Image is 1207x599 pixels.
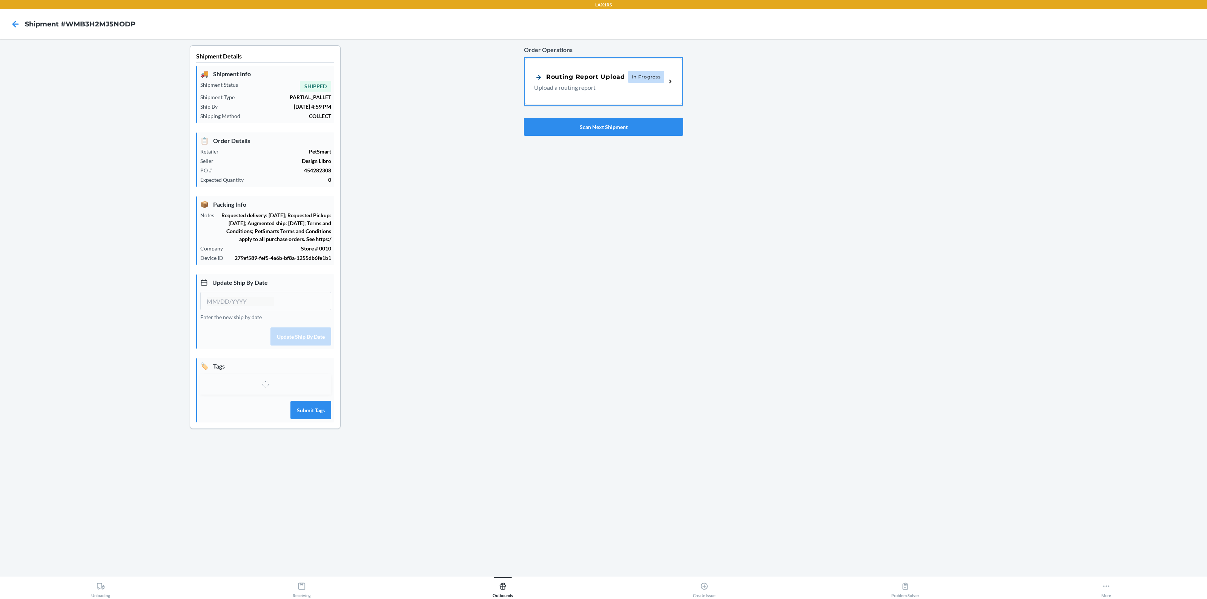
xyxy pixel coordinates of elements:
span: 🚚 [200,69,209,79]
span: SHIPPED [300,81,331,92]
div: More [1101,579,1111,598]
p: LAX1RS [595,2,612,8]
span: In Progress [628,71,665,83]
p: Packing Info [200,199,331,209]
p: Update Ship By Date [200,277,331,287]
h4: Shipment #WMB3H2MJ5NODP [25,19,135,29]
button: Update Ship By Date [270,327,331,346]
p: Shipment Status [200,81,244,89]
p: [DATE] 4:59 PM [224,103,331,111]
a: Routing Report UploadIn ProgressUpload a routing report [524,57,683,106]
p: Shipment Info [200,69,331,79]
p: Design Libro [220,157,331,165]
p: PetSmart [225,147,331,155]
p: Tags [200,361,331,371]
p: Device ID [200,254,229,262]
div: Create Issue [693,579,716,598]
p: Seller [200,157,220,165]
button: Receiving [201,577,402,598]
span: 📦 [200,199,209,209]
div: Unloading [91,579,110,598]
p: Enter the new ship by date [200,313,331,321]
p: Shipping Method [200,112,246,120]
p: Company [200,244,229,252]
span: 🏷️ [200,361,209,371]
button: Submit Tags [290,401,331,419]
p: Notes [200,211,220,219]
p: 454282308 [218,166,331,174]
p: Order Operations [524,45,683,54]
p: COLLECT [246,112,331,120]
div: Problem Solver [891,579,919,598]
p: PARTIAL_PALLET [241,93,331,101]
p: Order Details [200,135,331,146]
div: Receiving [293,579,311,598]
div: Routing Report Upload [534,72,625,82]
button: Outbounds [402,577,603,598]
div: Outbounds [493,579,513,598]
span: 📋 [200,135,209,146]
p: 279ef589-fef5-4a6b-bf8a-1255db6fe1b1 [229,254,331,262]
p: Requested delivery: [DATE]; Requested Pickup: [DATE]; Augmented ship: [DATE]; Terms and Condition... [220,211,331,243]
p: Upload a routing report [534,83,660,92]
p: 0 [250,176,331,184]
button: More [1006,577,1207,598]
p: Expected Quantity [200,176,250,184]
input: MM/DD/YYYY [207,297,274,306]
p: Shipment Details [196,52,334,63]
p: Shipment Type [200,93,241,101]
p: PO # [200,166,218,174]
p: Retailer [200,147,225,155]
button: Scan Next Shipment [524,118,683,136]
p: Store # 0010 [229,244,331,252]
button: Create Issue [603,577,805,598]
p: Ship By [200,103,224,111]
button: Problem Solver [805,577,1006,598]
